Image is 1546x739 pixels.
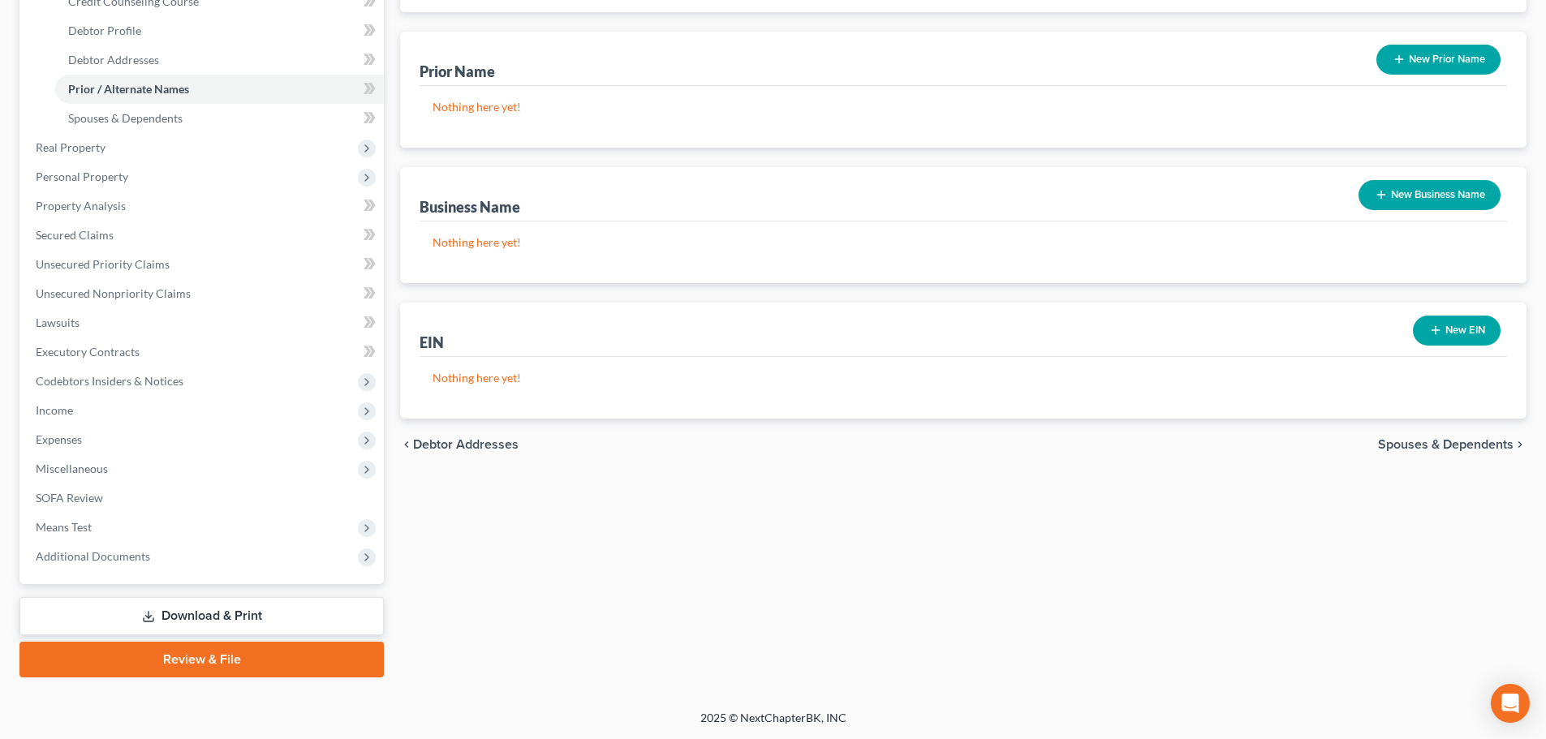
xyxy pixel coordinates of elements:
[433,234,1494,251] p: Nothing here yet!
[433,99,1494,115] p: Nothing here yet!
[433,370,1494,386] p: Nothing here yet!
[55,104,384,133] a: Spouses & Dependents
[36,549,150,563] span: Additional Documents
[420,197,520,217] div: Business Name
[36,403,73,417] span: Income
[55,45,384,75] a: Debtor Addresses
[36,374,183,388] span: Codebtors Insiders & Notices
[420,333,444,352] div: EIN
[36,257,170,271] span: Unsecured Priority Claims
[36,140,106,154] span: Real Property
[36,491,103,505] span: SOFA Review
[36,520,92,534] span: Means Test
[23,191,384,221] a: Property Analysis
[68,82,189,96] span: Prior / Alternate Names
[36,170,128,183] span: Personal Property
[400,438,519,451] button: chevron_left Debtor Addresses
[413,438,519,451] span: Debtor Addresses
[311,710,1236,739] div: 2025 © NextChapterBK, INC
[23,483,384,513] a: SOFA Review
[400,438,413,451] i: chevron_left
[1378,438,1514,451] span: Spouses & Dependents
[23,337,384,367] a: Executory Contracts
[36,199,126,213] span: Property Analysis
[23,279,384,308] a: Unsecured Nonpriority Claims
[19,642,384,677] a: Review & File
[420,62,495,81] div: Prior Name
[1376,45,1501,75] button: New Prior Name
[55,75,384,104] a: Prior / Alternate Names
[36,228,114,242] span: Secured Claims
[1514,438,1527,451] i: chevron_right
[1413,316,1501,346] button: New EIN
[36,345,140,359] span: Executory Contracts
[19,597,384,635] a: Download & Print
[23,250,384,279] a: Unsecured Priority Claims
[68,24,141,37] span: Debtor Profile
[1378,438,1527,451] button: Spouses & Dependents chevron_right
[23,308,384,337] a: Lawsuits
[68,111,183,125] span: Spouses & Dependents
[1359,180,1501,210] button: New Business Name
[36,286,191,300] span: Unsecured Nonpriority Claims
[23,221,384,250] a: Secured Claims
[1491,684,1530,723] div: Open Intercom Messenger
[68,53,159,67] span: Debtor Addresses
[36,316,80,329] span: Lawsuits
[55,16,384,45] a: Debtor Profile
[36,462,108,475] span: Miscellaneous
[36,432,82,446] span: Expenses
